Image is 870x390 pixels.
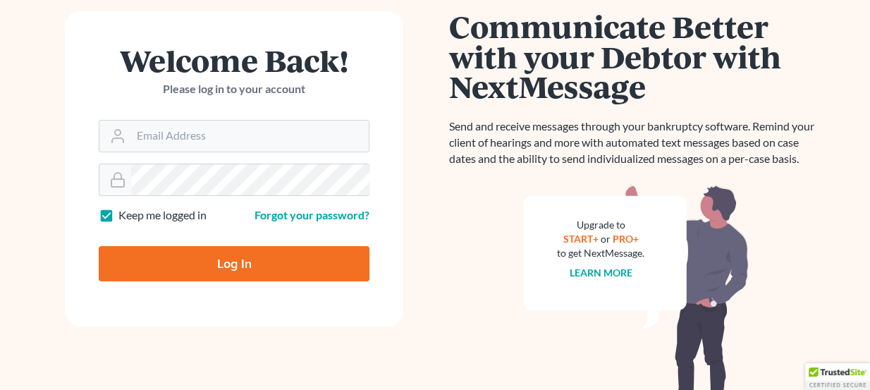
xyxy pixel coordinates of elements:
input: Log In [99,246,369,281]
p: Send and receive messages through your bankruptcy software. Remind your client of hearings and mo... [449,118,823,167]
span: or [601,233,611,245]
a: Forgot your password? [255,208,369,221]
a: Learn more [570,267,632,279]
a: START+ [563,233,599,245]
label: Keep me logged in [118,207,207,224]
a: PRO+ [613,233,639,245]
div: TrustedSite Certified [805,363,870,390]
div: to get NextMessage. [557,246,644,260]
h1: Communicate Better with your Debtor with NextMessage [449,11,823,102]
h1: Welcome Back! [99,45,369,75]
p: Please log in to your account [99,81,369,97]
div: Upgrade to [557,218,644,232]
input: Email Address [131,121,369,152]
